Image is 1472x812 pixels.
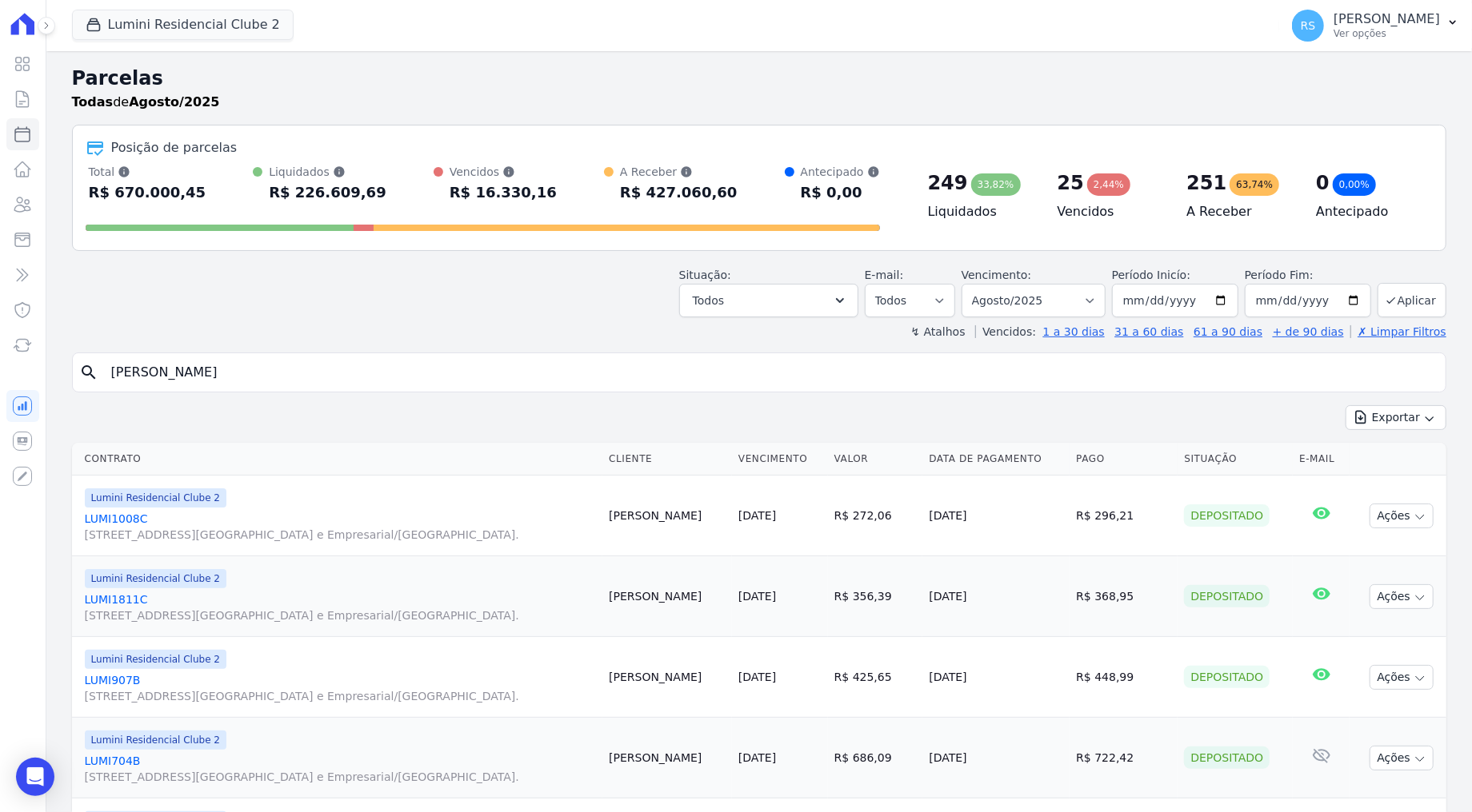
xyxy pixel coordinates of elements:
[85,650,226,669] span: Lumini Residencial Clube 2
[85,569,226,588] span: Lumini Residencial Clube 2
[602,637,732,718] td: [PERSON_NAME]
[85,488,226,507] span: Lumini Residencial Clube 2
[1057,170,1083,196] div: 25
[922,718,1070,798] td: [DATE]
[72,93,220,112] p: de
[1370,746,1434,770] button: Ações
[269,164,386,180] div: Liquidados
[602,476,732,556] td: [PERSON_NAME]
[1334,11,1440,27] p: [PERSON_NAME]
[85,688,597,704] span: [STREET_ADDRESS][GEOGRAPHIC_DATA] e Empresarial/[GEOGRAPHIC_DATA].
[828,556,923,637] td: R$ 356,39
[602,443,732,476] th: Cliente
[1273,325,1344,338] a: + de 90 dias
[1112,269,1190,281] label: Período Inicío:
[828,476,923,556] td: R$ 272,06
[1346,405,1446,430] button: Exportar
[1114,325,1183,338] a: 31 a 60 dias
[72,10,294,40] button: Lumini Residencial Clube 2
[1316,202,1420,221] h4: Antecipado
[928,170,968,196] div: 249
[85,591,597,623] a: LUMI1811C[STREET_ADDRESS][GEOGRAPHIC_DATA] e Empresarial/[GEOGRAPHIC_DATA].
[679,269,731,281] label: Situação:
[85,527,597,543] span: [STREET_ADDRESS][GEOGRAPHIC_DATA] e Empresarial/[GEOGRAPHIC_DATA].
[922,556,1070,637] td: [DATE]
[85,769,597,785] span: [STREET_ADDRESS][GEOGRAPHIC_DATA] e Empresarial/[GEOGRAPHIC_DATA].
[620,180,738,205] div: R$ 427.060,60
[102,356,1439,388] input: Buscar por nome do lote ou do cliente
[1301,20,1316,31] span: RS
[910,325,965,338] label: ↯ Atalhos
[1370,665,1434,690] button: Ações
[1333,173,1376,196] div: 0,00%
[72,64,1446,93] h2: Parcelas
[1194,325,1262,338] a: 61 a 90 dias
[922,443,1070,476] th: Data de Pagamento
[1043,325,1105,338] a: 1 a 30 dias
[828,637,923,718] td: R$ 425,65
[85,730,226,750] span: Lumini Residencial Clube 2
[828,443,923,476] th: Valor
[1350,325,1446,338] a: ✗ Limpar Filtros
[962,269,1031,281] label: Vencimento:
[1070,443,1178,476] th: Pago
[129,94,219,109] strong: Agosto/2025
[1370,584,1434,609] button: Ações
[1070,718,1178,798] td: R$ 722,42
[85,511,597,543] a: LUMI1008C[STREET_ADDRESS][GEOGRAPHIC_DATA] e Empresarial/[GEOGRAPHIC_DATA].
[1378,283,1446,317] button: Aplicar
[801,164,880,180] div: Antecipado
[89,180,206,205] div: R$ 670.000,45
[85,672,597,704] a: LUMI907B[STREET_ADDRESS][GEOGRAPHIC_DATA] e Empresarial/[GEOGRAPHIC_DATA].
[1057,202,1161,221] h4: Vencidos
[16,758,54,796] div: Open Intercom Messenger
[738,671,776,683] a: [DATE]
[693,291,724,310] span: Todos
[1230,173,1279,196] div: 63,74%
[85,753,597,785] a: LUMI704B[STREET_ADDRESS][GEOGRAPHIC_DATA] e Empresarial/[GEOGRAPHIC_DATA].
[602,556,732,637] td: [PERSON_NAME]
[679,284,858,317] button: Todos
[1186,202,1290,221] h4: A Receber
[922,637,1070,718] td: [DATE]
[450,164,557,180] div: Vencidos
[1184,666,1270,688] div: Depositado
[975,325,1036,338] label: Vencidos:
[801,180,880,205] div: R$ 0,00
[620,164,738,180] div: A Receber
[450,180,557,205] div: R$ 16.330,16
[85,607,597,623] span: [STREET_ADDRESS][GEOGRAPHIC_DATA] e Empresarial/[GEOGRAPHIC_DATA].
[111,138,238,157] div: Posição de parcelas
[738,751,776,764] a: [DATE]
[1316,170,1330,196] div: 0
[828,718,923,798] td: R$ 686,09
[1070,476,1178,556] td: R$ 296,21
[1370,504,1434,528] button: Ações
[72,94,114,109] strong: Todas
[928,202,1032,221] h4: Liquidados
[89,164,206,180] div: Total
[1070,556,1178,637] td: R$ 368,95
[1186,170,1226,196] div: 251
[1070,637,1178,718] td: R$ 448,99
[922,476,1070,556] td: [DATE]
[738,590,776,603] a: [DATE]
[269,180,386,205] div: R$ 226.609,69
[602,718,732,798] td: [PERSON_NAME]
[72,443,603,476] th: Contrato
[1184,504,1270,527] div: Depositado
[1087,173,1130,196] div: 2,44%
[1245,267,1371,284] label: Período Fim:
[738,509,776,522] a: [DATE]
[1184,746,1270,769] div: Depositado
[1279,3,1472,48] button: RS [PERSON_NAME] Ver opções
[1293,443,1350,476] th: E-mail
[971,173,1021,196] div: 33,82%
[1184,585,1270,607] div: Depositado
[732,443,828,476] th: Vencimento
[865,269,904,281] label: E-mail:
[1334,27,1440,40] p: Ver opções
[79,363,98,382] i: search
[1178,443,1293,476] th: Situação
